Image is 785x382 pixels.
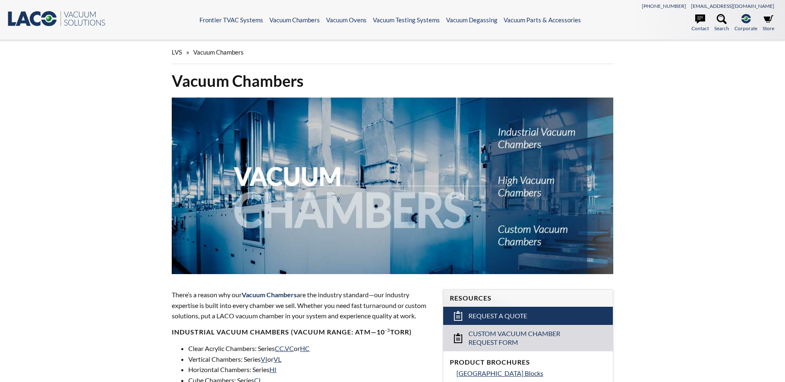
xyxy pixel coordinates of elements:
a: Search [714,14,729,32]
h4: Resources [450,294,606,303]
span: Custom Vacuum Chamber Request Form [468,329,588,347]
a: Vacuum Degassing [446,16,497,24]
a: [GEOGRAPHIC_DATA] Blocks [456,368,606,379]
h1: Vacuum Chambers [172,71,613,91]
li: Clear Acrylic Chambers: Series , or [188,343,432,354]
a: Frontier TVAC Systems [199,16,263,24]
img: Vacuum Chambers [172,98,613,274]
h4: Product Brochures [450,358,606,367]
span: Request a Quote [468,312,527,320]
a: VC [285,344,294,352]
a: [PHONE_NUMBER] [642,3,686,9]
a: Vacuum Parts & Accessories [504,16,581,24]
a: Contact [691,14,709,32]
li: Horizontal Chambers: Series [188,364,432,375]
span: LVS [172,48,182,56]
a: Vacuum Chambers [269,16,320,24]
h4: Industrial Vacuum Chambers (vacuum range: atm—10 Torr) [172,328,432,337]
a: Vacuum Ovens [326,16,367,24]
a: VL [274,355,281,363]
a: VI [261,355,267,363]
span: [GEOGRAPHIC_DATA] Blocks [456,369,543,377]
span: Corporate [735,24,757,32]
a: [EMAIL_ADDRESS][DOMAIN_NAME] [691,3,774,9]
span: Vacuum Chambers [242,291,297,298]
a: Custom Vacuum Chamber Request Form [443,325,613,351]
a: Vacuum Testing Systems [373,16,440,24]
sup: -3 [385,327,390,333]
a: HI [269,365,276,373]
li: Vertical Chambers: Series or [188,354,432,365]
div: » [172,41,613,64]
p: There’s a reason why our are the industry standard—our industry expertise is built into every cha... [172,289,432,321]
a: Store [763,14,774,32]
a: HC [300,344,310,352]
span: Vacuum Chambers [193,48,244,56]
a: CC [275,344,284,352]
a: Request a Quote [443,307,613,325]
